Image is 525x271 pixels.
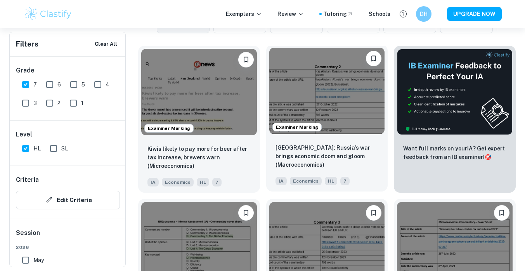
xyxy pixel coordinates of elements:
button: Bookmark [238,52,254,67]
h6: Grade [16,66,120,75]
span: Examiner Marking [145,125,193,132]
button: Help and Feedback [397,7,410,21]
span: HL [33,144,41,153]
a: Examiner MarkingBookmarkKazakhstan: Russia’s war brings economic doom and gloom (Macroeconomics)I... [266,46,388,193]
span: 🎯 [485,154,491,160]
p: Kiwis likely to pay more for beer after tax increase, brewers warn (Microeconomics) [147,145,251,170]
button: Clear All [93,38,119,50]
button: Bookmark [366,51,381,66]
span: 3 [33,99,37,107]
span: 2 [57,99,61,107]
h6: Session [16,228,120,244]
p: Kazakhstan: Russia’s war brings economic doom and gloom (Macroeconomics) [275,143,379,169]
h6: Criteria [16,175,39,185]
button: Edit Criteria [16,191,120,209]
h6: DH [419,10,428,18]
span: 7 [340,177,350,185]
span: HL [197,178,209,186]
span: 5 [81,80,85,89]
span: 7 [212,178,222,186]
button: Bookmark [238,205,254,221]
span: 2026 [16,244,120,251]
button: Bookmark [366,205,381,221]
span: Economics [162,178,194,186]
p: Review [277,10,304,18]
span: IA [275,177,287,185]
h6: Filters [16,39,38,50]
button: Bookmark [494,205,509,221]
span: HL [325,177,337,185]
button: UPGRADE NOW [447,7,502,21]
p: Want full marks on your IA ? Get expert feedback from an IB examiner! [403,144,506,161]
span: Examiner Marking [273,124,321,131]
p: Exemplars [226,10,262,18]
button: DH [416,6,431,22]
img: Thumbnail [397,49,513,135]
a: ThumbnailWant full marks on yourIA? Get expert feedback from an IB examiner! [394,46,516,193]
a: Tutoring [323,10,353,18]
span: Economics [290,177,322,185]
span: 7 [33,80,37,89]
span: SL [61,144,68,153]
span: 4 [106,80,109,89]
img: Economics IA example thumbnail: Kazakhstan: Russia’s war brings economic [269,48,385,134]
img: Clastify logo [24,6,73,22]
span: May [33,256,44,264]
span: IA [147,178,159,186]
a: Examiner MarkingBookmarkKiwis likely to pay more for beer after tax increase, brewers warn (Micro... [138,46,260,193]
span: 6 [57,80,61,89]
span: 1 [81,99,83,107]
a: Schools [369,10,390,18]
h6: Level [16,130,120,139]
img: Economics IA example thumbnail: Kiwis likely to pay more for beer after [141,49,257,135]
